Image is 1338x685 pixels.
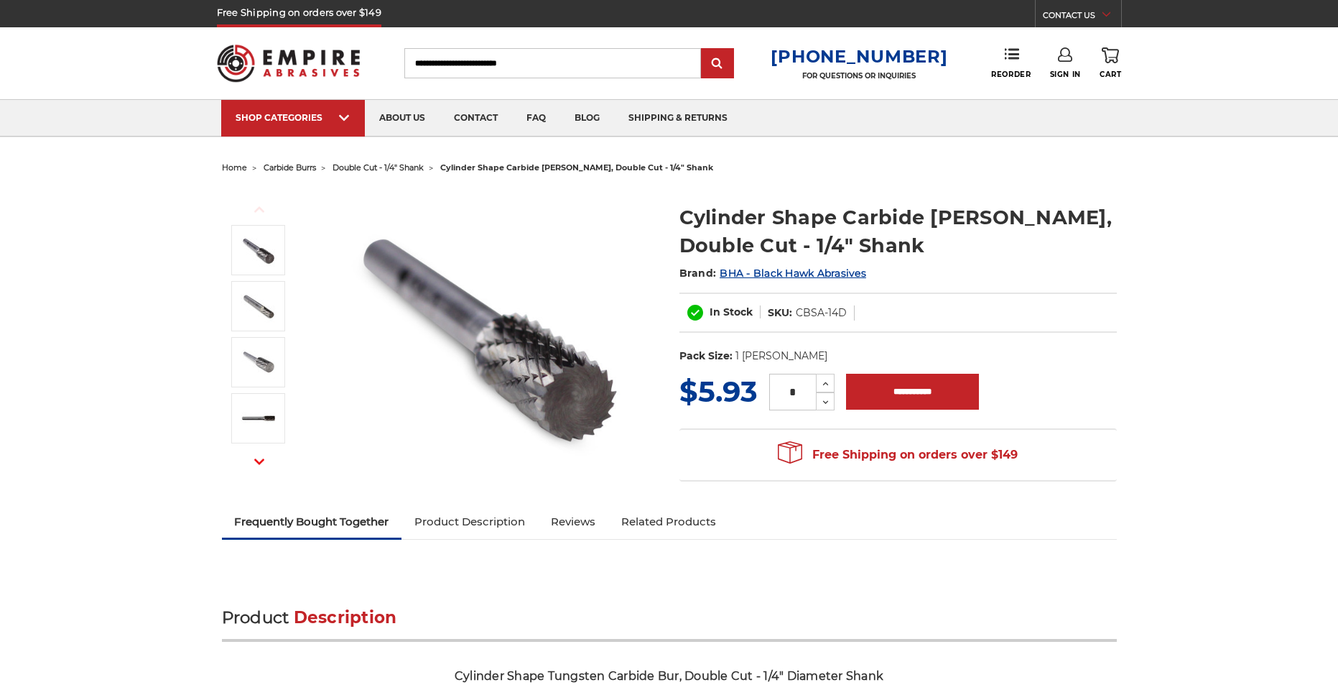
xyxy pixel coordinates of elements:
[294,607,397,627] span: Description
[679,203,1117,259] h1: Cylinder Shape Carbide [PERSON_NAME], Double Cut - 1/4" Shank
[771,46,947,67] a: [PHONE_NUMBER]
[1100,47,1121,79] a: Cart
[217,35,361,91] img: Empire Abrasives
[560,100,614,137] a: blog
[365,100,440,137] a: about us
[236,112,350,123] div: SHOP CATEGORIES
[455,669,883,683] span: Cylinder Shape Tungsten Carbide Bur, Double Cut - 1/4" Diameter Shank
[1100,70,1121,79] span: Cart
[796,305,847,321] dd: CBSA-14D
[1043,7,1121,27] a: CONTACT US
[768,305,792,321] dt: SKU:
[991,47,1031,78] a: Reorder
[679,349,733,364] dt: Pack Size:
[264,162,316,173] a: carbide burrs
[241,400,277,436] img: Cylindrical shape carbide burr - 1/4 inch shank
[710,305,753,318] span: In Stock
[241,288,277,324] img: SA-1 cylinder tungsten carbide burr
[679,267,717,280] span: Brand:
[608,506,729,538] a: Related Products
[720,267,866,280] a: BHA - Black Hawk Abrasives
[735,349,827,364] dd: 1 [PERSON_NAME]
[538,506,608,538] a: Reviews
[440,162,713,173] span: cylinder shape carbide [PERSON_NAME], double cut - 1/4" shank
[991,70,1031,79] span: Reorder
[242,446,277,477] button: Next
[333,162,424,173] a: double cut - 1/4" shank
[241,232,277,268] img: SA-3 Cylinder shape carbide bur 1/4" shank
[778,441,1018,469] span: Free Shipping on orders over $149
[222,607,289,627] span: Product
[241,344,277,380] img: SA-5D cylinder shape carbide burr with 1/4 inch shank
[771,71,947,81] p: FOR QUESTIONS OR INQUIRIES
[222,506,402,538] a: Frequently Bought Together
[440,100,512,137] a: contact
[679,374,758,409] span: $5.93
[1050,70,1081,79] span: Sign In
[401,506,538,538] a: Product Description
[222,162,247,173] a: home
[703,50,732,78] input: Submit
[242,194,277,225] button: Previous
[512,100,560,137] a: faq
[345,188,632,476] img: SA-3 Cylinder shape carbide bur 1/4" shank
[614,100,742,137] a: shipping & returns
